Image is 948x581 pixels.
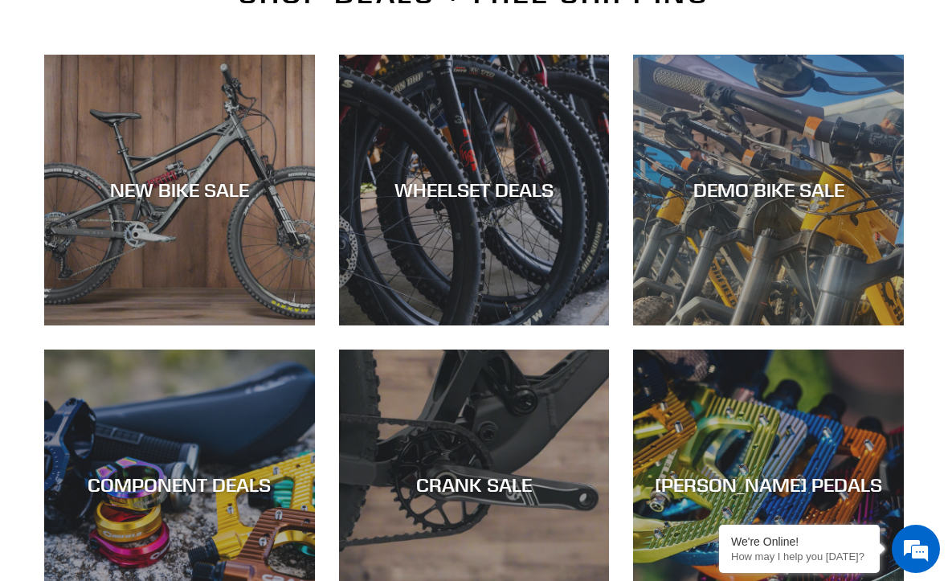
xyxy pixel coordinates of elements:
a: WHEELSET DEALS [339,55,610,325]
a: DEMO BIKE SALE [633,55,904,325]
div: CRANK SALE [339,473,610,497]
div: NEW BIKE SALE [44,178,315,202]
a: NEW BIKE SALE [44,55,315,325]
div: [PERSON_NAME] PEDALS [633,473,904,497]
div: DEMO BIKE SALE [633,178,904,202]
div: We're Online! [731,535,868,548]
div: WHEELSET DEALS [339,178,610,202]
p: How may I help you today? [731,550,868,563]
div: COMPONENT DEALS [44,473,315,497]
